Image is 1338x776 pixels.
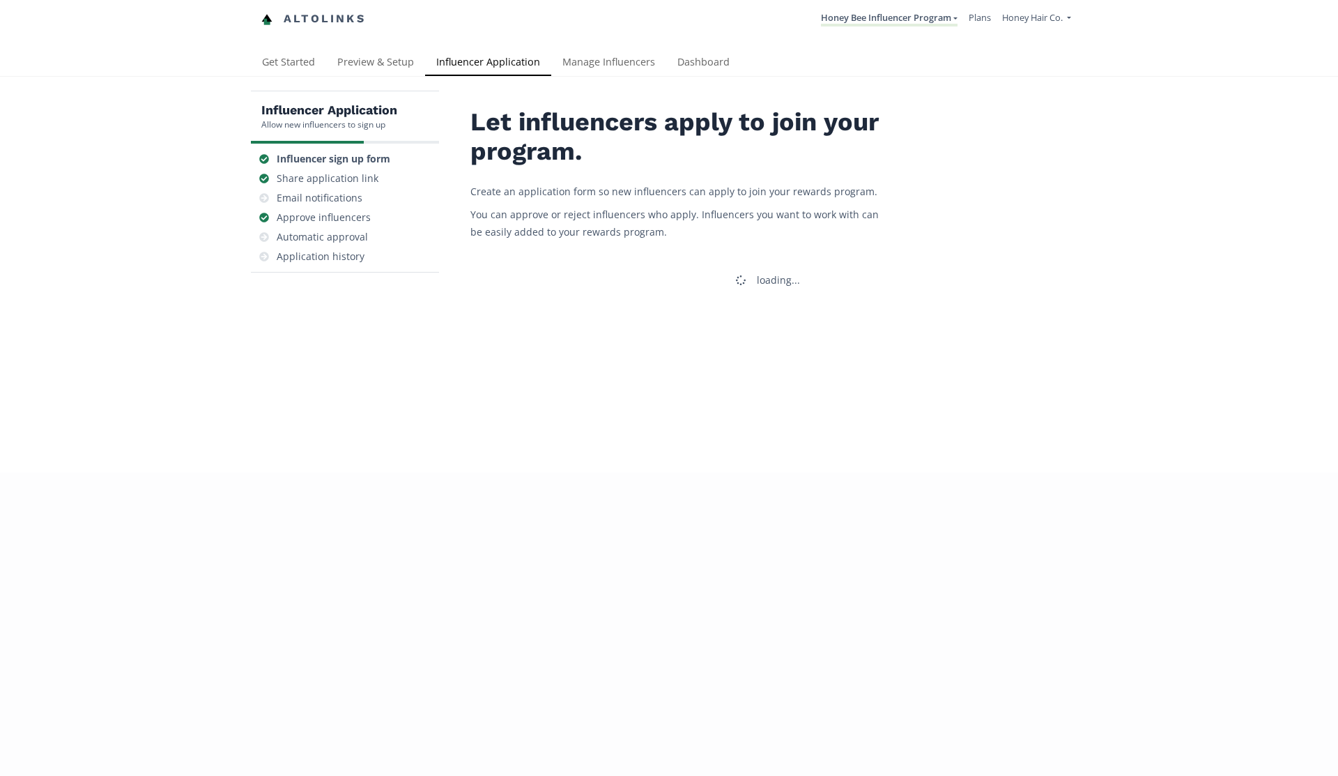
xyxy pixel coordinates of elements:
h2: Let influencers apply to join your program. [470,108,889,166]
h5: Influencer Application [261,102,397,119]
div: Email notifications [277,191,362,205]
div: Approve influencers [277,211,371,225]
p: You can approve or reject influencers who apply. Influencers you want to work with can be easily ... [470,206,889,241]
a: Altolinks [261,8,366,31]
div: Share application link [277,172,378,185]
a: Plans [969,11,991,24]
a: Influencer Application [425,50,551,77]
div: loading... [757,273,800,287]
a: Manage Influencers [551,50,666,77]
div: Automatic approval [277,230,368,244]
a: Honey Bee Influencer Program [821,11,958,26]
div: Allow new influencers to sign up [261,119,397,130]
span: Honey Hair Co. [1002,11,1063,24]
div: Application history [277,250,364,264]
a: Dashboard [666,50,741,77]
a: Get Started [251,50,326,77]
img: favicon-32x32.png [261,14,272,25]
p: Create an application form so new influencers can apply to join your rewards program. [470,183,889,200]
div: Influencer sign up form [277,152,390,166]
a: Honey Hair Co. [1002,11,1071,27]
a: Preview & Setup [326,50,425,77]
